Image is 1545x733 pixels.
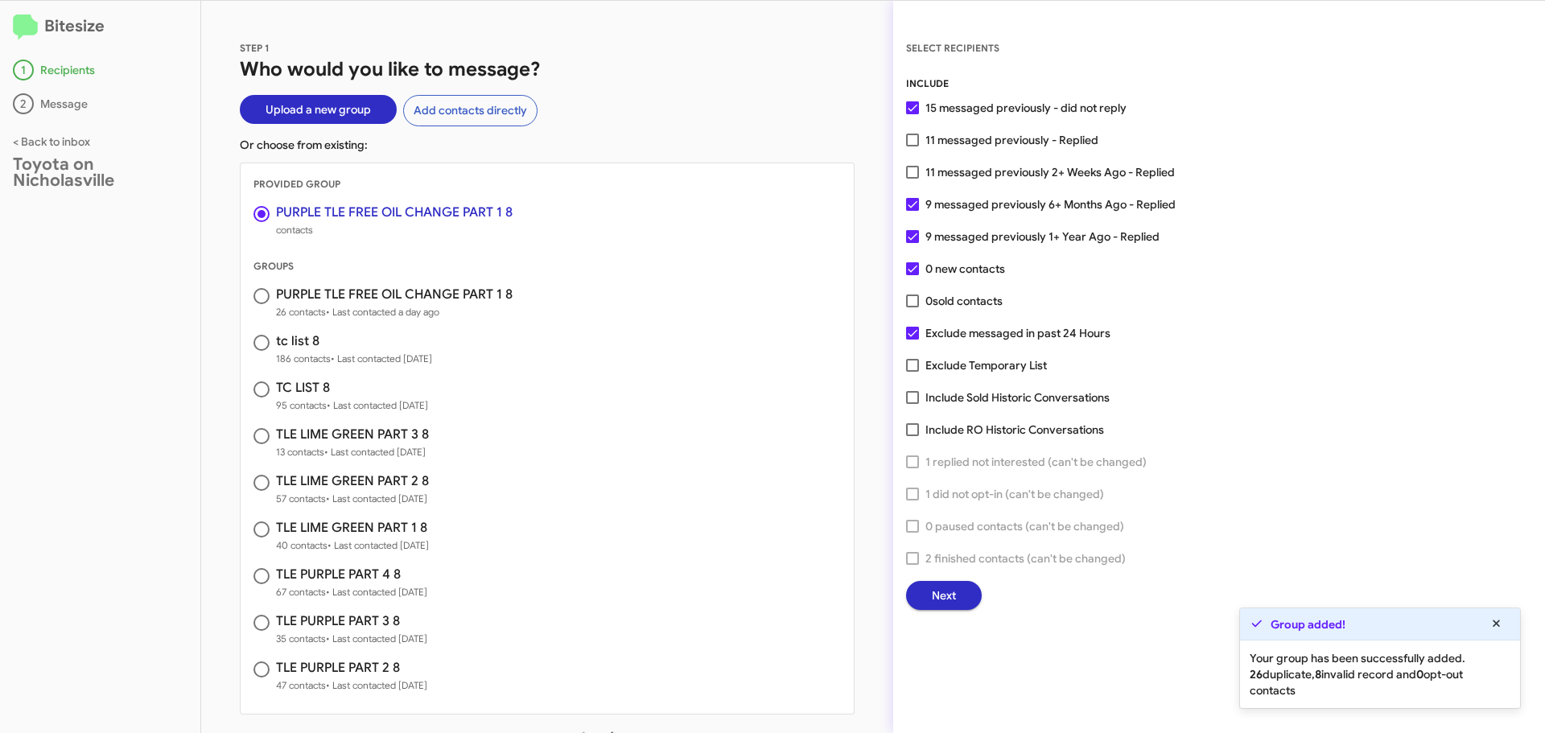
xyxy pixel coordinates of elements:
[276,521,429,534] h3: TLE LIME GREEN PART 1 8
[1271,616,1345,632] strong: Group added!
[240,42,270,54] span: STEP 1
[276,584,427,600] span: 67 contacts
[925,323,1110,343] span: Exclude messaged in past 24 Hours
[276,351,432,367] span: 186 contacts
[276,206,513,219] h3: PURPLE TLE FREE OIL CHANGE PART 1 8
[925,388,1110,407] span: Include Sold Historic Conversations
[276,335,432,348] h3: tc list 8
[925,195,1176,214] span: 9 messaged previously 6+ Months Ago - Replied
[403,95,538,126] button: Add contacts directly
[925,227,1160,246] span: 9 messaged previously 1+ Year Ago - Replied
[1240,640,1520,708] div: Your group has been successfully added. duplicate, invalid record and opt-out contacts
[241,258,854,274] div: GROUPS
[276,304,513,320] span: 26 contacts
[276,491,429,507] span: 57 contacts
[925,98,1127,117] span: 15 messaged previously - did not reply
[906,581,982,610] button: Next
[326,306,439,318] span: • Last contacted a day ago
[240,56,855,82] h1: Who would you like to message?
[13,14,38,40] img: logo-minimal.svg
[925,163,1175,182] span: 11 messaged previously 2+ Weeks Ago - Replied
[925,291,1003,311] span: 0
[925,484,1104,504] span: 1 did not opt-in (can't be changed)
[925,420,1104,439] span: Include RO Historic Conversations
[276,397,428,414] span: 95 contacts
[276,661,427,674] h3: TLE PURPLE PART 2 8
[276,428,429,441] h3: TLE LIME GREEN PART 3 8
[925,259,1005,278] span: 0 new contacts
[328,539,429,551] span: • Last contacted [DATE]
[13,14,187,40] h2: Bitesize
[241,176,854,192] div: PROVIDED GROUP
[906,42,999,54] span: SELECT RECIPIENTS
[276,475,429,488] h3: TLE LIME GREEN PART 2 8
[326,492,427,504] span: • Last contacted [DATE]
[326,586,427,598] span: • Last contacted [DATE]
[240,137,855,153] p: Or choose from existing:
[925,549,1126,568] span: 2 finished contacts (can't be changed)
[276,568,427,581] h3: TLE PURPLE PART 4 8
[933,294,1003,308] span: sold contacts
[1416,667,1423,682] b: 0
[13,60,187,80] div: Recipients
[240,95,397,124] button: Upload a new group
[13,156,187,188] div: Toyota on Nicholasville
[925,517,1124,536] span: 0 paused contacts (can't be changed)
[906,76,1532,92] div: INCLUDE
[326,632,427,644] span: • Last contacted [DATE]
[13,93,34,114] div: 2
[276,677,427,694] span: 47 contacts
[925,452,1147,472] span: 1 replied not interested (can't be changed)
[276,631,427,647] span: 35 contacts
[324,446,426,458] span: • Last contacted [DATE]
[276,537,429,554] span: 40 contacts
[13,93,187,114] div: Message
[1315,667,1321,682] b: 8
[276,615,427,628] h3: TLE PURPLE PART 3 8
[266,95,371,124] span: Upload a new group
[326,679,427,691] span: • Last contacted [DATE]
[925,130,1098,150] span: 11 messaged previously - Replied
[13,134,90,149] a: < Back to inbox
[13,60,34,80] div: 1
[327,399,428,411] span: • Last contacted [DATE]
[925,356,1047,375] span: Exclude Temporary List
[932,581,956,610] span: Next
[1250,667,1263,682] b: 26
[276,222,513,238] span: contacts
[276,288,513,301] h3: PURPLE TLE FREE OIL CHANGE PART 1 8
[276,381,428,394] h3: TC LIST 8
[331,352,432,364] span: • Last contacted [DATE]
[276,444,429,460] span: 13 contacts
